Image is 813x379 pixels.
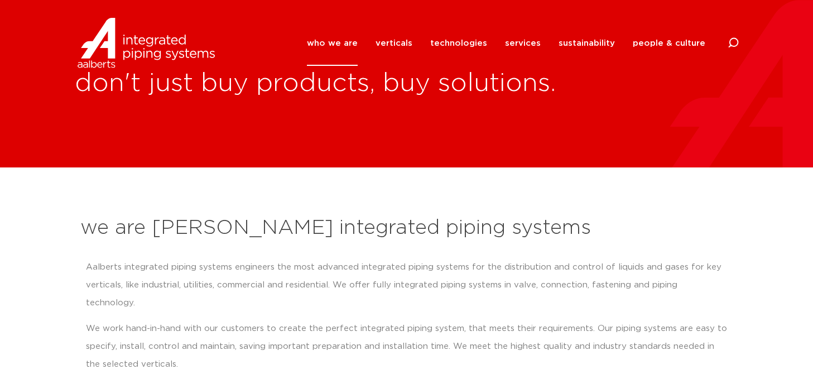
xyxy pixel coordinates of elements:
nav: Menu [307,21,705,66]
a: verticals [376,21,412,66]
a: technologies [430,21,487,66]
p: Aalberts integrated piping systems engineers the most advanced integrated piping systems for the ... [86,258,728,312]
a: sustainability [559,21,615,66]
a: services [505,21,541,66]
a: people & culture [633,21,705,66]
a: who we are [307,21,358,66]
h2: we are [PERSON_NAME] integrated piping systems [80,215,733,242]
p: We work hand-in-hand with our customers to create the perfect integrated piping system, that meet... [86,320,728,373]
